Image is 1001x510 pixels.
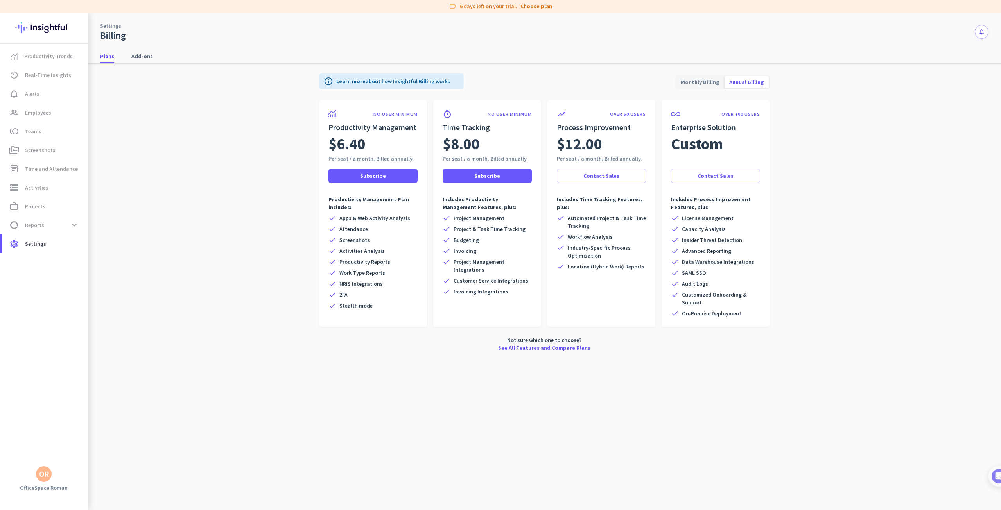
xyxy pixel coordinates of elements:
[557,263,565,270] i: check
[443,122,532,133] h2: Time Tracking
[568,263,644,270] span: Location (Hybrid Work) Reports
[25,202,45,211] span: Projects
[24,52,73,61] span: Productivity Trends
[360,172,386,180] span: Subscribe
[328,225,336,233] i: check
[443,133,480,155] span: $8.00
[328,258,336,266] i: check
[443,236,450,244] i: check
[25,108,51,117] span: Employees
[2,159,88,178] a: event_noteTime and Attendance
[9,89,19,98] i: notification_important
[336,77,450,85] p: about how Insightful Billing works
[2,122,88,141] a: tollTeams
[328,247,336,255] i: check
[671,269,679,277] i: check
[25,220,44,230] span: Reports
[682,247,731,255] span: Advanced Reporting
[557,122,646,133] h2: Process Improvement
[339,258,390,266] span: Productivity Reports
[9,164,19,174] i: event_note
[328,280,336,288] i: check
[721,111,760,117] p: OVER 100 USERS
[336,78,366,85] a: Learn more
[11,53,18,60] img: menu-item
[443,277,450,285] i: check
[339,269,385,277] span: Work Type Reports
[328,291,336,299] i: check
[9,127,19,136] i: toll
[328,169,418,183] button: Subscribe
[454,258,532,274] span: Project Management Integrations
[443,258,450,266] i: check
[2,66,88,84] a: av_timerReal-Time Insights
[339,291,348,299] span: 2FA
[339,236,370,244] span: Screenshots
[682,280,708,288] span: Audit Logs
[671,195,760,211] p: Includes Process Improvement Features, plus:
[328,133,366,155] span: $6.40
[671,258,679,266] i: check
[454,214,504,222] span: Project Management
[100,52,114,60] span: Plans
[9,183,19,192] i: storage
[557,109,566,119] i: trending_up
[725,73,769,91] span: Annual Billing
[975,25,988,39] button: notifications
[339,225,368,233] span: Attendance
[682,214,734,222] span: License Management
[671,225,679,233] i: check
[568,233,613,241] span: Workflow Analysis
[25,183,48,192] span: Activities
[443,247,450,255] i: check
[2,234,88,253] a: settingsSettings
[9,108,19,117] i: group
[488,111,532,117] p: NO USER MINIMUM
[557,195,646,211] p: Includes Time Tracking Features, plus:
[25,145,56,155] span: Screenshots
[328,155,418,163] div: Per seat / a month. Billed annually.
[583,172,619,180] span: Contact Sales
[671,169,760,183] a: Contact Sales
[454,247,476,255] span: Invoicing
[671,291,679,299] i: check
[443,155,532,163] div: Per seat / a month. Billed annually.
[100,30,126,41] div: Billing
[339,247,385,255] span: Activities Analysis
[25,70,71,80] span: Real-Time Insights
[671,133,723,155] span: Custom
[671,109,680,119] i: all_inclusive
[676,73,724,91] span: Monthly Billing
[443,214,450,222] i: check
[328,122,418,133] h2: Productivity Management
[671,247,679,255] i: check
[9,70,19,80] i: av_timer
[2,103,88,122] a: groupEmployees
[443,225,450,233] i: check
[557,169,646,183] button: Contact Sales
[520,2,552,10] a: Choose plan
[2,216,88,234] a: data_usageReportsexpand_more
[454,288,508,295] span: Invoicing Integrations
[568,244,646,259] span: Industry-Specific Process Optimization
[25,89,39,98] span: Alerts
[443,109,452,119] i: timer
[682,310,741,317] span: On-Premise Deployment
[25,239,46,249] span: Settings
[328,214,336,222] i: check
[682,236,742,244] span: Insider Threat Detection
[449,2,457,10] i: label
[557,244,565,252] i: check
[443,169,532,183] button: Subscribe
[2,178,88,197] a: storageActivities
[671,280,679,288] i: check
[328,236,336,244] i: check
[682,269,706,277] span: SAML SSO
[557,233,565,241] i: check
[2,47,88,66] a: menu-itemProductivity Trends
[15,13,72,43] img: Insightful logo
[454,236,479,244] span: Budgeting
[328,109,336,117] img: product-icon
[25,164,78,174] span: Time and Attendance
